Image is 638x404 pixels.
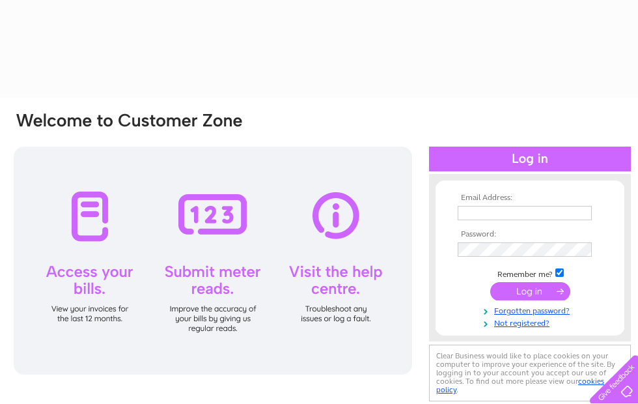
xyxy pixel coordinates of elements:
[436,377,604,394] a: cookies policy
[454,230,605,239] th: Password:
[458,316,605,328] a: Not registered?
[490,282,570,300] input: Submit
[454,267,605,280] td: Remember me?
[429,345,631,401] div: Clear Business would like to place cookies on your computer to improve your experience of the sit...
[458,304,605,316] a: Forgotten password?
[454,194,605,203] th: Email Address:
